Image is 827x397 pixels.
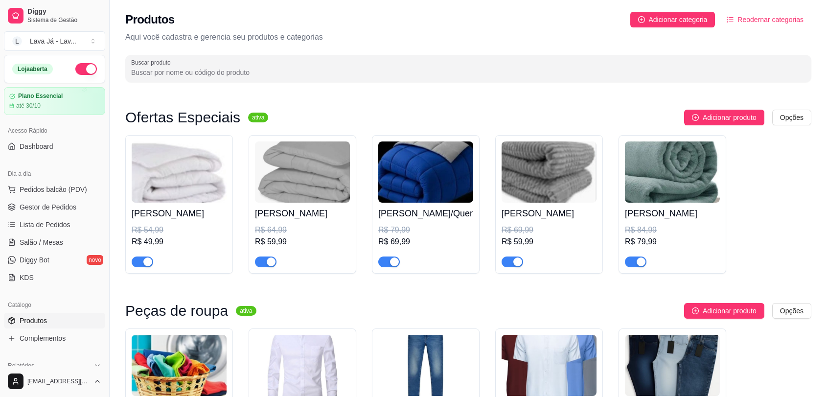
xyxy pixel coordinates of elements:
[625,207,720,220] h4: [PERSON_NAME]
[132,335,227,396] img: product-image
[125,305,228,317] h3: Peças de roupa
[255,207,350,220] h4: [PERSON_NAME]
[692,307,699,314] span: plus-circle
[4,297,105,313] div: Catálogo
[378,236,473,248] div: R$ 69,99
[4,4,105,27] a: DiggySistema de Gestão
[236,306,256,316] sup: ativa
[27,16,101,24] span: Sistema de Gestão
[4,182,105,197] button: Pedidos balcão (PDV)
[625,335,720,396] img: product-image
[255,141,350,203] img: product-image
[20,273,34,282] span: KDS
[20,220,70,230] span: Lista de Pedidos
[502,207,597,220] h4: [PERSON_NAME]
[502,141,597,203] img: product-image
[737,14,804,25] span: Reodernar categorias
[12,64,53,74] div: Loja aberta
[692,114,699,121] span: plus-circle
[16,102,41,110] article: até 30/10
[20,255,49,265] span: Diggy Bot
[255,224,350,236] div: R$ 64,99
[625,236,720,248] div: R$ 79,99
[4,370,105,393] button: [EMAIL_ADDRESS][DOMAIN_NAME]
[132,207,227,220] h4: [PERSON_NAME]
[75,63,97,75] button: Alterar Status
[684,110,764,125] button: Adicionar produto
[30,36,76,46] div: Lava Já - Lav ...
[4,313,105,328] a: Produtos
[20,141,53,151] span: Dashboard
[772,303,811,319] button: Opções
[255,335,350,396] img: product-image
[625,224,720,236] div: R$ 84,99
[132,141,227,203] img: product-image
[248,113,268,122] sup: ativa
[20,202,76,212] span: Gestor de Pedidos
[4,123,105,139] div: Acesso Rápido
[132,224,227,236] div: R$ 54,99
[4,252,105,268] a: Diggy Botnovo
[625,141,720,203] img: product-image
[378,335,473,396] img: product-image
[719,12,811,27] button: Reodernar categorias
[703,112,757,123] span: Adicionar produto
[502,236,597,248] div: R$ 59,99
[12,36,22,46] span: L
[20,316,47,326] span: Produtos
[502,224,597,236] div: R$ 69,99
[131,68,805,77] input: Buscar produto
[4,330,105,346] a: Complementos
[8,362,34,370] span: Relatórios
[255,236,350,248] div: R$ 59,99
[4,139,105,154] a: Dashboard
[703,305,757,316] span: Adicionar produto
[502,335,597,396] img: product-image
[4,199,105,215] a: Gestor de Pedidos
[772,110,811,125] button: Opções
[125,31,811,43] p: Aqui você cadastra e gerencia seu produtos e categorias
[378,141,473,203] img: product-image
[378,207,473,220] h4: [PERSON_NAME]/Quenn
[4,87,105,115] a: Plano Essencialaté 30/10
[132,236,227,248] div: R$ 49,99
[4,270,105,285] a: KDS
[125,12,175,27] h2: Produtos
[4,166,105,182] div: Dia a dia
[20,185,87,194] span: Pedidos balcão (PDV)
[18,93,63,100] article: Plano Essencial
[378,224,473,236] div: R$ 79,99
[20,237,63,247] span: Salão / Mesas
[684,303,764,319] button: Adicionar produto
[780,305,804,316] span: Opções
[27,7,101,16] span: Diggy
[131,58,174,67] label: Buscar produto
[727,16,734,23] span: ordered-list
[4,217,105,233] a: Lista de Pedidos
[4,234,105,250] a: Salão / Mesas
[4,31,105,51] button: Select a team
[780,112,804,123] span: Opções
[630,12,715,27] button: Adicionar categoria
[649,14,708,25] span: Adicionar categoria
[638,16,645,23] span: plus-circle
[125,112,240,123] h3: Ofertas Especiais
[20,333,66,343] span: Complementos
[27,377,90,385] span: [EMAIL_ADDRESS][DOMAIN_NAME]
